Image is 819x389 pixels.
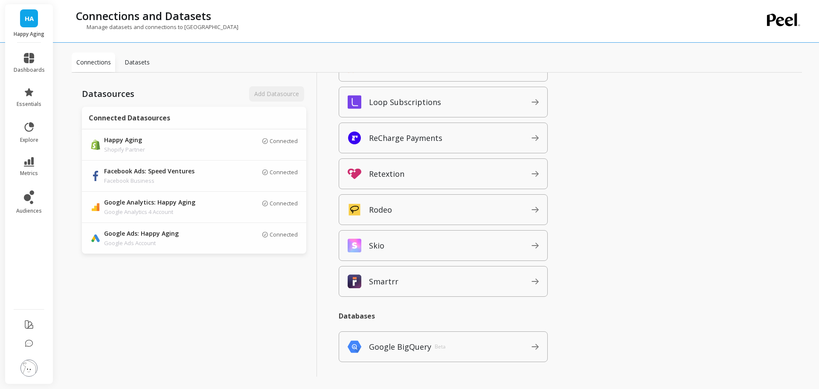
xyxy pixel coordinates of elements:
[104,145,224,154] p: Shopify Partner
[72,23,238,31] p: Manage datasets and connections to [GEOGRAPHIC_DATA]
[20,360,38,377] img: profile picture
[82,88,134,100] p: Datasources
[89,114,170,122] p: Connected Datasources
[14,67,45,73] span: dashboards
[90,233,101,243] img: api.google.svg
[270,137,298,144] p: Connected
[104,136,224,145] p: Happy Aging
[20,137,38,143] span: explore
[348,167,361,181] img: api.retextion.svg
[90,171,101,181] img: api.fb.svg
[104,198,224,208] p: Google Analytics: Happy Aging
[104,229,224,239] p: Google Ads: Happy Aging
[270,200,298,207] p: Connected
[348,340,361,354] img: db.bigquery.svg
[25,14,34,23] span: HA
[348,239,361,252] img: api.skio.svg
[369,168,404,180] p: Retextion
[104,208,224,216] p: Google Analytics 4 Account
[104,176,224,185] p: Facebook Business
[369,204,392,216] p: Rodeo
[339,311,548,321] p: Databases
[17,101,41,108] span: essentials
[369,341,431,353] p: Google BigQuery
[90,202,101,212] img: api.google_analytics_4.svg
[369,240,384,252] p: Skio
[16,208,42,214] span: audiences
[90,140,101,150] img: api.shopify.svg
[20,170,38,177] span: metrics
[348,203,361,216] img: api.rodeo.svg
[14,31,45,38] p: Happy Aging
[369,96,441,108] p: Loop Subscriptions
[76,9,211,23] p: Connections and Datasets
[125,58,150,67] p: Datasets
[76,58,111,67] p: Connections
[104,239,224,247] p: Google Ads Account
[348,275,361,288] img: api.smartrr.svg
[369,132,442,144] p: ReCharge Payments
[104,167,224,176] p: Facebook Ads: Speed Ventures
[435,343,445,350] p: Beta
[339,377,548,386] p: Analytics
[270,169,298,175] p: Connected
[348,95,361,109] img: api.loopsubs.svg
[348,131,361,145] img: api.recharge.svg
[270,231,298,238] p: Connected
[369,275,398,287] p: Smartrr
